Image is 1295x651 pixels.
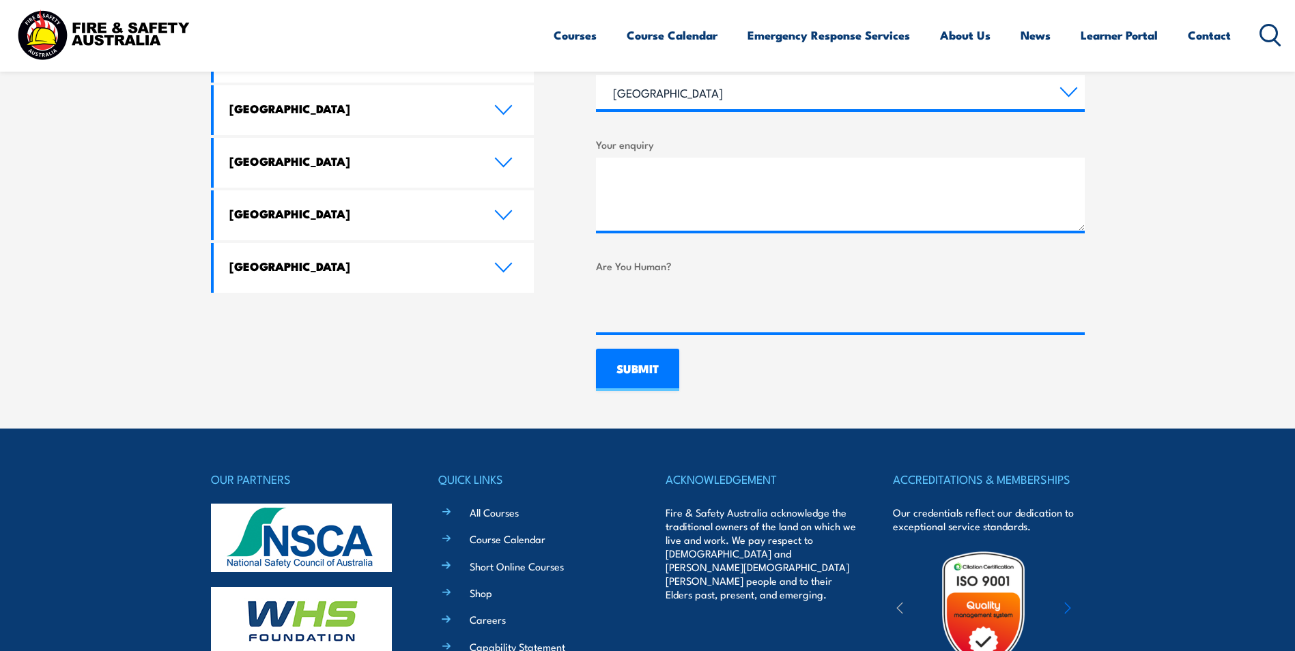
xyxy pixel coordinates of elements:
a: [GEOGRAPHIC_DATA] [214,138,535,188]
h4: OUR PARTNERS [211,469,402,489]
a: [GEOGRAPHIC_DATA] [214,85,535,135]
a: Course Calendar [470,532,545,546]
a: [GEOGRAPHIC_DATA] [214,190,535,240]
a: Courses [554,17,597,53]
a: Emergency Response Services [748,17,910,53]
input: SUBMIT [596,349,679,391]
h4: QUICK LINKS [438,469,629,489]
img: ewpa-logo [1044,586,1163,633]
a: Careers [470,612,506,626]
a: [GEOGRAPHIC_DATA] [214,243,535,293]
a: Course Calendar [627,17,717,53]
a: News [1021,17,1051,53]
a: About Us [940,17,991,53]
a: Short Online Courses [470,559,564,573]
h4: [GEOGRAPHIC_DATA] [229,154,474,169]
iframe: reCAPTCHA [596,279,803,332]
a: Shop [470,585,492,600]
h4: ACCREDITATIONS & MEMBERSHIPS [893,469,1084,489]
a: Contact [1188,17,1231,53]
p: Fire & Safety Australia acknowledge the traditional owners of the land on which we live and work.... [666,506,857,601]
a: Learner Portal [1081,17,1158,53]
a: All Courses [470,505,519,519]
label: Are You Human? [596,258,1085,274]
h4: [GEOGRAPHIC_DATA] [229,206,474,221]
h4: ACKNOWLEDGEMENT [666,469,857,489]
h4: [GEOGRAPHIC_DATA] [229,101,474,116]
label: Your enquiry [596,136,1085,152]
p: Our credentials reflect our dedication to exceptional service standards. [893,506,1084,533]
h4: [GEOGRAPHIC_DATA] [229,259,474,274]
img: nsca-logo-footer [211,504,392,572]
